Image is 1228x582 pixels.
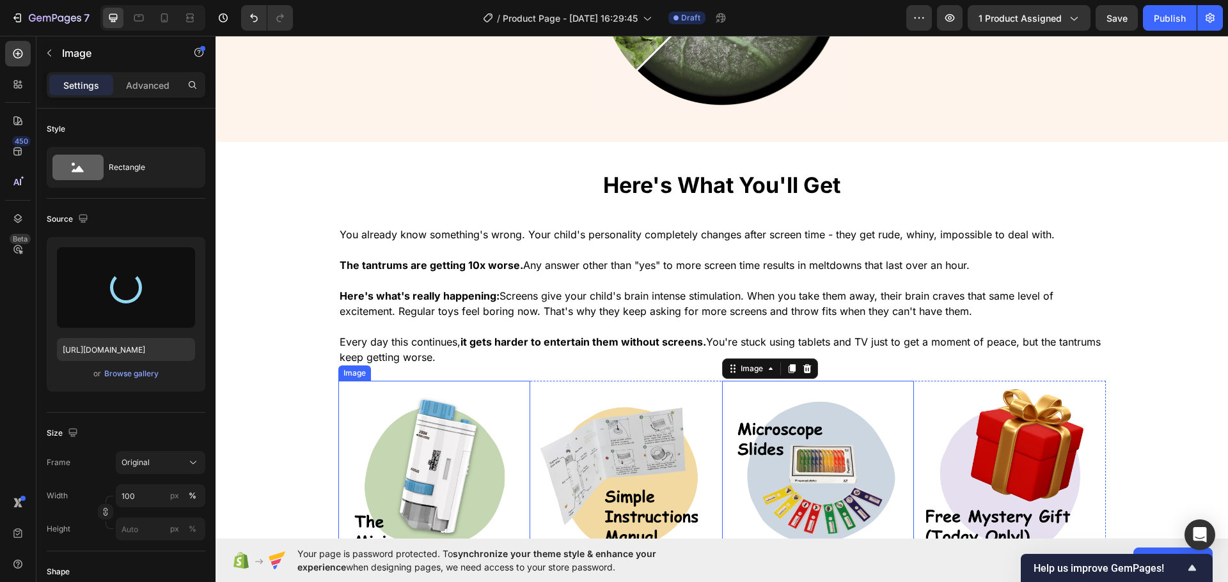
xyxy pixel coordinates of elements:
span: Here's What You'll Get [388,136,625,162]
button: 7 [5,5,95,31]
img: gempages_578278445276988092-31c20cb4-dc02-4df6-ad54-339238ac28e7.png [698,345,890,537]
span: Screens give your child's brain intense stimulation. When you take them away, their brain craves ... [124,254,838,282]
label: Height [47,523,70,535]
p: Image [62,45,171,61]
span: 1 product assigned [979,11,1062,25]
div: 450 [12,136,31,146]
div: Rectangle [109,153,187,182]
div: px [170,523,179,535]
button: Allow access [1133,548,1213,573]
strong: Here's what's really happening: [124,254,284,266]
span: Product Page - [DATE] 16:29:45 [503,11,638,25]
div: Source [47,211,91,228]
span: Draft [681,12,700,24]
span: Original [122,457,150,468]
span: Save [1106,13,1128,24]
div: % [189,490,196,502]
div: % [189,523,196,535]
div: px [170,490,179,502]
span: / [497,11,500,25]
button: Original [116,451,205,474]
div: Image [523,327,550,339]
img: gempages_578278445276988092-0584d850-4ec6-46ca-ae46-8e90e5bda30c.png [507,345,698,537]
span: Help us improve GemPages! [1034,562,1185,574]
button: px [185,488,200,503]
span: synchronize your theme style & enhance your experience [297,548,656,572]
div: Size [47,425,81,442]
div: Undo/Redo [241,5,293,31]
input: px% [116,517,205,540]
label: Frame [47,457,70,468]
label: Width [47,490,68,502]
p: 7 [84,10,90,26]
button: Browse gallery [104,367,159,380]
strong: it gets harder to entertain them without screens. [245,300,491,312]
button: Show survey - Help us improve GemPages! [1034,560,1200,576]
p: Settings [63,79,99,92]
button: Save [1096,5,1138,31]
input: px% [116,484,205,507]
span: or [93,366,101,381]
span: Any answer other than "yes" to more screen time results in meltdowns that last over an hour. [124,223,754,236]
span: Your page is password protected. To when designing pages, we need access to your store password. [297,547,706,574]
span: You already know something's wrong. Your child's personality completely changes after screen time... [124,192,839,205]
strong: The tantrums are getting 10x worse. [124,223,308,236]
button: Publish [1143,5,1197,31]
img: gempages_578278445276988092-7394e92a-c18d-46ca-9148-e0a581eab743.png [123,345,315,537]
div: Open Intercom Messenger [1185,519,1215,550]
div: Publish [1154,11,1186,25]
img: gempages_578278445276988092-20d207a5-a70e-4d71-b5df-41aa769ac652.png [315,345,507,537]
button: px [185,521,200,537]
button: 1 product assigned [968,5,1090,31]
iframe: Design area [216,36,1228,539]
div: Image [125,332,153,343]
p: Advanced [126,79,169,92]
span: Every day this continues, You're stuck using tablets and TV just to get a moment of peace, but th... [124,300,885,328]
button: % [167,488,182,503]
div: Style [47,123,65,135]
div: Beta [10,234,31,244]
input: https://example.com/image.jpg [57,338,195,361]
button: % [167,521,182,537]
div: Shape [47,566,70,578]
